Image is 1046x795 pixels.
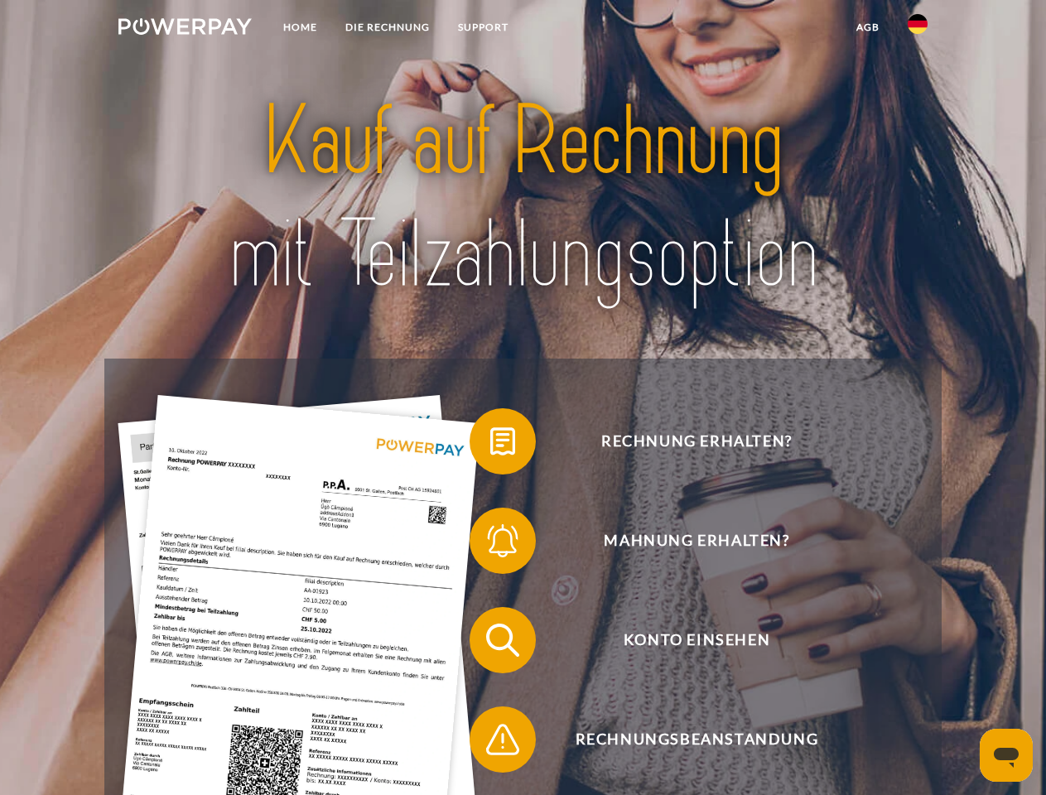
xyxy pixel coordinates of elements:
button: Rechnungsbeanstandung [470,706,900,773]
span: Konto einsehen [494,607,899,673]
a: agb [842,12,894,42]
span: Rechnungsbeanstandung [494,706,899,773]
img: title-powerpay_de.svg [158,79,888,317]
img: qb_bell.svg [482,520,523,561]
iframe: Schaltfläche zum Öffnen des Messaging-Fensters [980,729,1033,782]
a: Home [269,12,331,42]
button: Mahnung erhalten? [470,508,900,574]
button: Konto einsehen [470,607,900,673]
span: Mahnung erhalten? [494,508,899,574]
img: qb_warning.svg [482,719,523,760]
img: qb_search.svg [482,619,523,661]
a: SUPPORT [444,12,523,42]
img: de [908,14,928,34]
a: DIE RECHNUNG [331,12,444,42]
span: Rechnung erhalten? [494,408,899,475]
img: logo-powerpay-white.svg [118,18,252,35]
button: Rechnung erhalten? [470,408,900,475]
img: qb_bill.svg [482,421,523,462]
